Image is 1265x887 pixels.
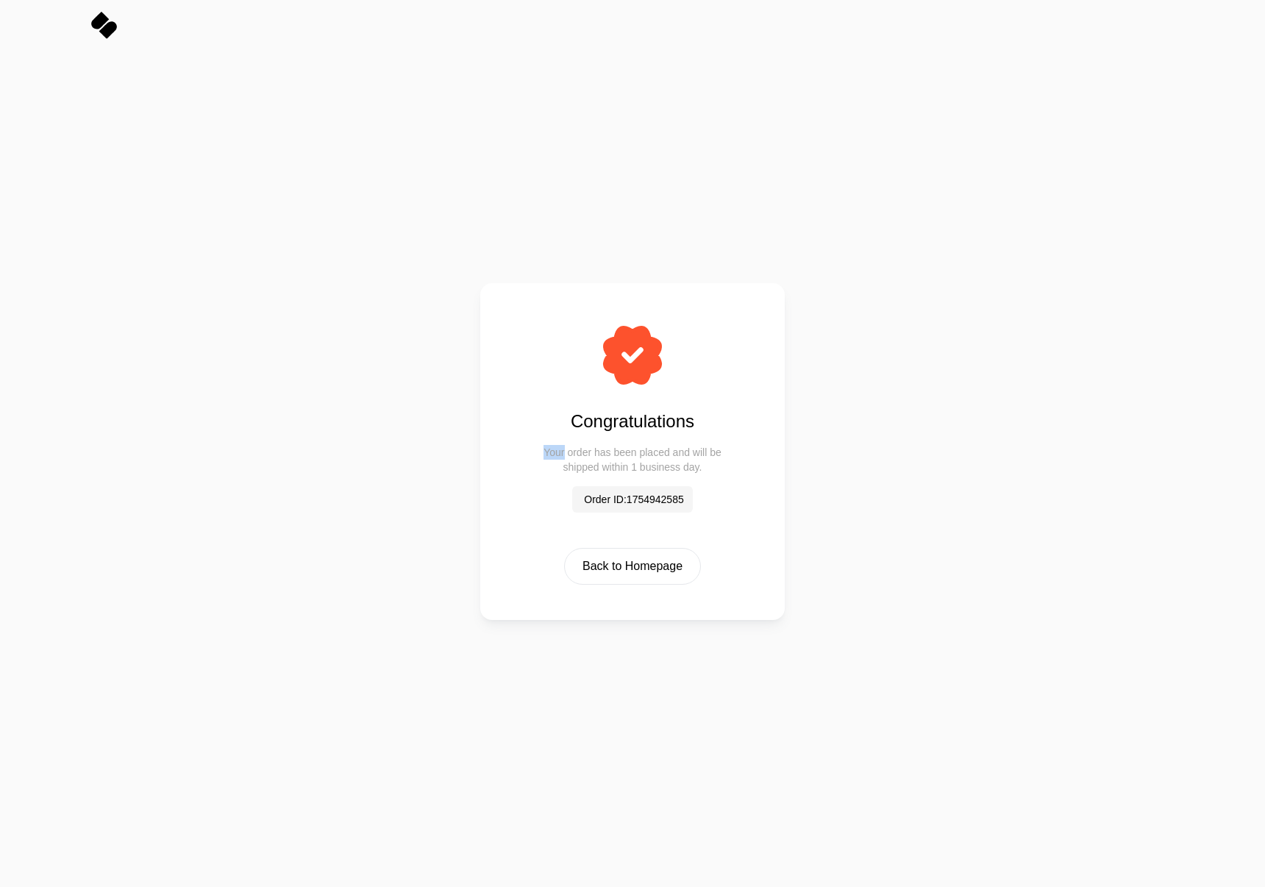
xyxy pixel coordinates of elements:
[91,12,117,39] img: sparq-logo-mini.svg
[584,492,683,507] span: Order ID: 1754942585
[530,445,735,474] h2: Your order has been placed and will be shipped within 1 business day.
[596,318,669,392] div: animation
[564,548,701,585] button: Back to Homepage
[530,410,735,433] h1: Congratulations
[582,558,683,575] span: Back to Homepage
